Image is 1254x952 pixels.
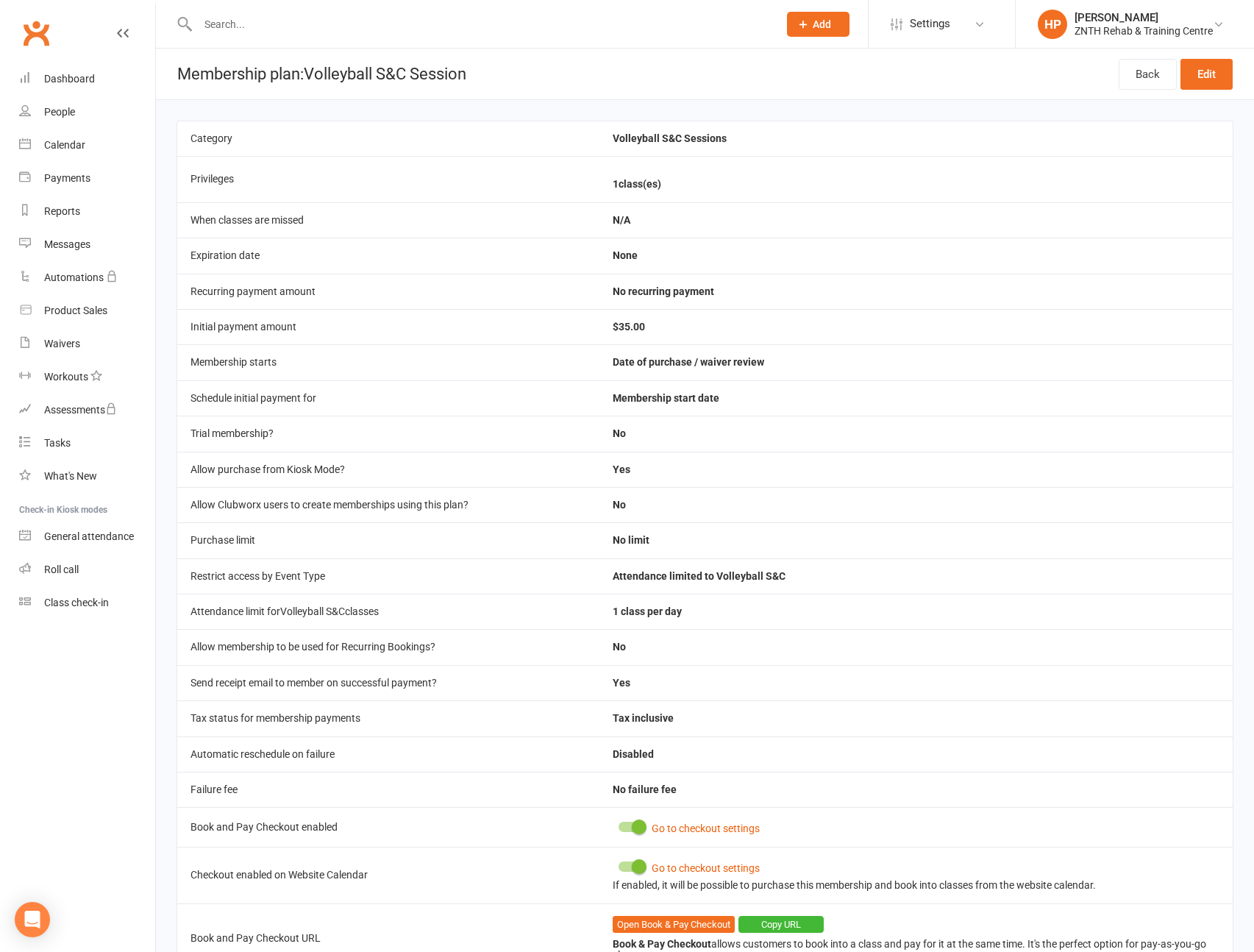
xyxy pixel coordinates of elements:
[177,736,599,772] td: Automatic reschedule on failure
[44,271,104,283] div: Automations
[177,380,599,416] td: Schedule initial payment for
[613,748,654,760] span: Disabled
[613,784,677,795] span: No failure fee
[1038,10,1067,39] div: HP
[177,452,599,487] td: Allow purchase from Kiosk Mode?
[599,238,1233,273] td: None
[177,344,599,380] td: Membership starts
[19,520,155,553] a: General attendance kiosk mode
[15,902,50,937] div: Open Intercom Messenger
[19,427,155,460] a: Tasks
[177,238,599,273] td: Expiration date
[19,294,155,327] a: Product Sales
[44,564,79,575] div: Roll call
[177,202,599,238] td: When classes are missed
[613,938,711,950] strong: Book & Pay Checkout
[599,594,1233,629] td: 1 class per day
[910,7,950,40] span: Settings
[599,700,1233,736] td: Tax inclusive
[44,106,75,118] div: People
[19,261,155,294] a: Automations
[599,121,1233,156] td: Volleyball S&C Sessions
[44,404,117,416] div: Assessments
[44,73,95,85] div: Dashboard
[44,205,80,217] div: Reports
[599,629,1233,664] td: No
[44,139,85,151] div: Calendar
[177,416,599,451] td: Trial membership?
[177,274,599,309] td: Recurring payment amount
[19,195,155,228] a: Reports
[44,530,134,542] div: General attendance
[19,586,155,619] a: Class kiosk mode
[44,172,90,184] div: Payments
[613,179,1219,190] li: 1 class(es)
[652,823,760,834] a: Go to checkout settings
[599,416,1233,451] td: No
[177,629,599,664] td: Allow membership to be used for Recurring Bookings?
[19,63,155,96] a: Dashboard
[177,309,599,344] td: Initial payment amount
[177,156,599,202] td: Privileges
[44,371,88,383] div: Workouts
[44,597,109,608] div: Class check-in
[1075,11,1213,24] div: [PERSON_NAME]
[44,470,97,482] div: What's New
[652,862,760,874] a: Go to checkout settings
[599,202,1233,238] td: N/A
[613,916,735,934] a: Open Book & Pay Checkout
[177,772,599,807] td: Failure fee
[44,238,90,250] div: Messages
[1075,24,1213,38] div: ZNTH Rehab & Training Centre
[1180,59,1233,90] a: Edit
[599,380,1233,416] td: Membership start date
[177,807,599,846] td: Book and Pay Checkout enabled
[44,305,107,316] div: Product Sales
[18,15,54,51] a: Clubworx
[19,460,155,493] a: What's New
[193,14,768,35] input: Search...
[787,12,849,37] button: Add
[177,121,599,156] td: Category
[738,916,824,934] button: Copy URL
[19,228,155,261] a: Messages
[177,700,599,736] td: Tax status for membership payments
[599,344,1233,380] td: Date of purchase / waiver review
[44,437,71,449] div: Tasks
[599,665,1233,700] td: Yes
[599,522,1233,558] td: No limit
[177,487,599,522] td: Allow Clubworx users to create memberships using this plan?
[19,553,155,586] a: Roll call
[599,274,1233,309] td: No recurring payment
[177,594,599,629] td: Attendance limit for Volleyball S&C classes
[177,558,599,594] td: Restrict access by Event Type
[599,487,1233,522] td: No
[19,360,155,394] a: Workouts
[19,327,155,360] a: Waivers
[44,338,80,349] div: Waivers
[177,847,599,903] td: Checkout enabled on Website Calendar
[599,452,1233,487] td: Yes
[599,558,1233,594] td: Attendance limited to Volleyball S&C
[156,49,466,99] h1: Membership plan: Volleyball S&C Session
[613,880,1219,891] div: If enabled, it will be possible to purchase this membership and book into classes from the websit...
[19,96,155,129] a: People
[177,522,599,558] td: Purchase limit
[1119,59,1177,90] a: Back
[19,162,155,195] a: Payments
[177,665,599,700] td: Send receipt email to member on successful payment?
[599,309,1233,344] td: $35.00
[19,129,155,162] a: Calendar
[813,18,831,30] span: Add
[19,394,155,427] a: Assessments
